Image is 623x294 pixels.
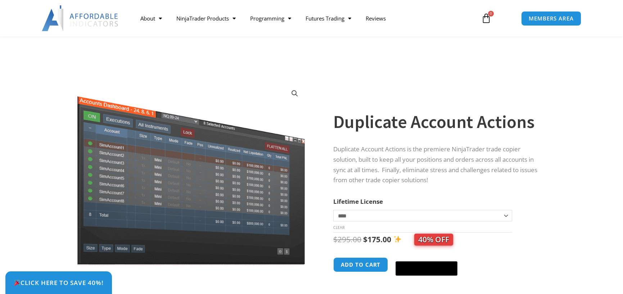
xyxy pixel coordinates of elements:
[414,234,453,245] span: 40% OFF
[5,271,112,294] a: 🎉Click Here to save 40%!
[521,11,581,26] a: MEMBERS AREA
[529,16,574,21] span: MEMBERS AREA
[333,225,344,230] a: Clear options
[169,10,243,27] a: NinjaTrader Products
[42,5,119,31] img: LogoAI | Affordable Indicators – NinjaTrader
[14,280,20,286] img: 🎉
[358,10,393,27] a: Reviews
[243,10,298,27] a: Programming
[333,144,543,186] p: Duplicate Account Actions is the premiere NinjaTrader trade copier solution, built to keep all yo...
[288,87,301,100] a: View full-screen image gallery
[14,280,104,286] span: Click Here to save 40%!
[488,11,494,17] span: 0
[394,235,401,243] img: ✨
[333,234,361,244] bdi: 295.00
[333,109,543,134] h1: Duplicate Account Actions
[470,8,502,29] a: 0
[394,256,459,259] iframe: Secure express checkout frame
[363,234,391,244] bdi: 175.00
[333,197,383,206] label: Lifetime License
[396,261,457,276] button: Buy with GPay
[133,10,473,27] nav: Menu
[333,257,388,272] button: Add to cart
[333,234,338,244] span: $
[133,10,169,27] a: About
[75,82,307,265] img: Screenshot 2024-08-26 15414455555
[298,10,358,27] a: Futures Trading
[363,234,367,244] span: $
